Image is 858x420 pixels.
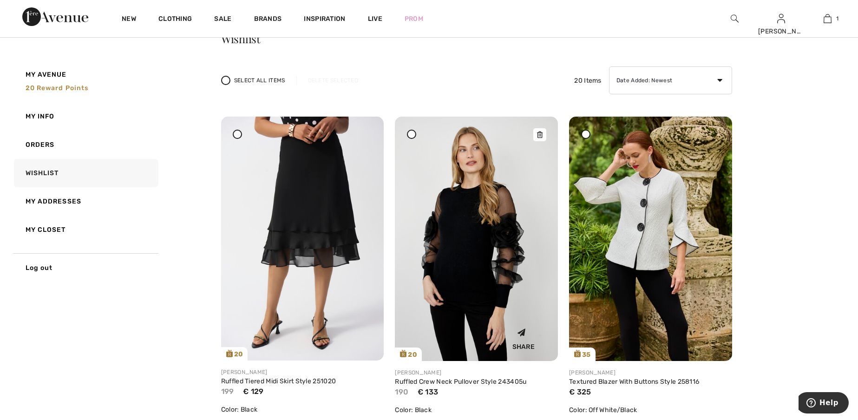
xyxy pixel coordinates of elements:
iframe: Opens a widget where you can find more information [799,392,849,415]
img: search the website [731,13,739,24]
div: [PERSON_NAME] [758,26,804,36]
span: € 129 [243,387,264,396]
img: 1ère Avenue [22,7,88,26]
span: 190 [395,387,408,396]
img: frank-lyman-jackets-blazers-off-white-black_258116_1_35bb_search.jpg [569,117,732,361]
a: Live [368,14,382,24]
a: Ruffled Tiered Midi Skirt Style 251020 [221,377,336,385]
div: Color: Black [395,405,558,415]
h3: Wishlist [221,33,732,44]
div: [PERSON_NAME] [395,368,558,377]
a: 20 [395,117,558,361]
img: My Bag [824,13,832,24]
span: 20 Items [574,76,601,85]
span: 1 [836,14,838,23]
img: frank-lyman-tops-black_243405_3_01e4_search.jpg [395,117,558,361]
div: Delete Selected [296,76,370,85]
a: Sale [214,15,231,25]
a: Clothing [158,15,192,25]
a: Textured Blazer With Buttons Style 258116 [569,378,699,386]
a: 35 [569,117,732,361]
div: [PERSON_NAME] [221,368,384,376]
span: Inspiration [304,15,345,25]
a: New [122,15,136,25]
a: Sign In [777,14,785,23]
span: € 325 [569,387,591,396]
span: 20 Reward points [26,84,89,92]
a: My Closet [12,216,158,244]
a: My Info [12,102,158,131]
a: Ruffled Crew Neck Pullover Style 243405u [395,378,526,386]
img: joseph-ribkoff-skirts-black_251020_2_c4e0_search.jpg [221,117,384,361]
div: Color: Black [221,405,384,414]
a: 1 [805,13,850,24]
a: Log out [12,253,158,282]
div: Share [496,321,551,354]
a: My Addresses [12,187,158,216]
span: 199 [221,387,234,396]
span: Select All Items [234,76,285,85]
a: Orders [12,131,158,159]
img: My Info [777,13,785,24]
div: [PERSON_NAME] [569,368,732,377]
div: Color: Off White/Black [569,405,732,415]
a: Prom [405,14,423,24]
span: My Avenue [26,70,67,79]
a: Wishlist [12,159,158,187]
span: € 133 [418,387,439,396]
a: 20 [221,117,384,361]
a: Brands [254,15,282,25]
